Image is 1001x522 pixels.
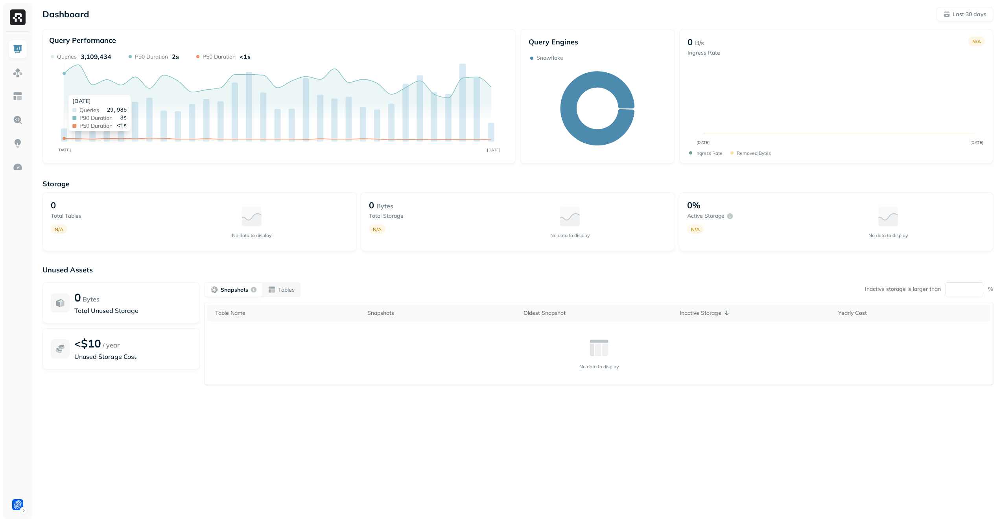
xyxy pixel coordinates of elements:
[79,115,112,121] span: P90 Duration
[369,200,374,211] p: 0
[680,309,721,317] p: Inactive Storage
[51,212,155,220] p: Total tables
[695,38,704,48] p: B/s
[74,352,192,361] p: Unused Storage Cost
[135,53,168,61] p: P90 Duration
[376,201,393,211] p: Bytes
[687,212,724,220] p: Active storage
[373,226,382,232] p: N/A
[215,309,359,317] div: Table Name
[172,53,179,61] p: 2s
[865,285,941,293] p: Inactive storage is larger than
[13,115,23,125] img: Query Explorer
[221,286,248,294] p: Snapshots
[278,286,295,294] p: Tables
[688,49,720,57] p: Ingress Rate
[13,138,23,149] img: Insights
[695,150,723,156] p: Ingress Rate
[737,150,771,156] p: Removed bytes
[203,53,236,61] p: P50 Duration
[117,123,127,129] span: <1s
[487,147,500,152] tspan: [DATE]
[72,97,127,105] div: [DATE]
[81,53,111,61] p: 3,109,434
[74,290,81,304] p: 0
[120,115,127,121] span: 3s
[232,232,271,238] p: No data to display
[369,212,473,220] p: Total storage
[13,162,23,172] img: Optimization
[579,364,619,369] p: No data to display
[51,200,56,211] p: 0
[79,123,112,129] span: P50 Duration
[12,499,23,510] img: Forter
[10,9,26,25] img: Ryft
[42,179,993,188] p: Storage
[688,37,693,48] p: 0
[42,265,993,274] p: Unused Assets
[79,107,99,113] span: Queries
[687,200,701,211] p: 0%
[536,54,563,62] p: Snowflake
[13,68,23,78] img: Assets
[13,91,23,101] img: Asset Explorer
[936,7,993,21] button: Last 30 days
[42,9,89,20] p: Dashboard
[83,294,100,304] p: Bytes
[970,140,984,145] tspan: [DATE]
[838,309,986,317] div: Yearly Cost
[57,147,71,152] tspan: [DATE]
[13,44,23,54] img: Dashboard
[240,53,251,61] p: <1s
[49,36,116,45] p: Query Performance
[953,11,986,18] p: Last 30 days
[524,309,672,317] div: Oldest Snapshot
[988,285,993,293] p: %
[103,340,120,350] p: / year
[550,232,590,238] p: No data to display
[691,226,700,232] p: N/A
[697,140,710,145] tspan: [DATE]
[74,306,192,315] p: Total Unused Storage
[972,39,981,44] p: N/A
[57,53,77,61] p: Queries
[367,309,516,317] div: Snapshots
[868,232,908,238] p: No data to display
[529,37,667,46] p: Query Engines
[74,336,101,350] p: <$10
[107,107,127,113] span: 29,985
[55,226,63,232] p: N/A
